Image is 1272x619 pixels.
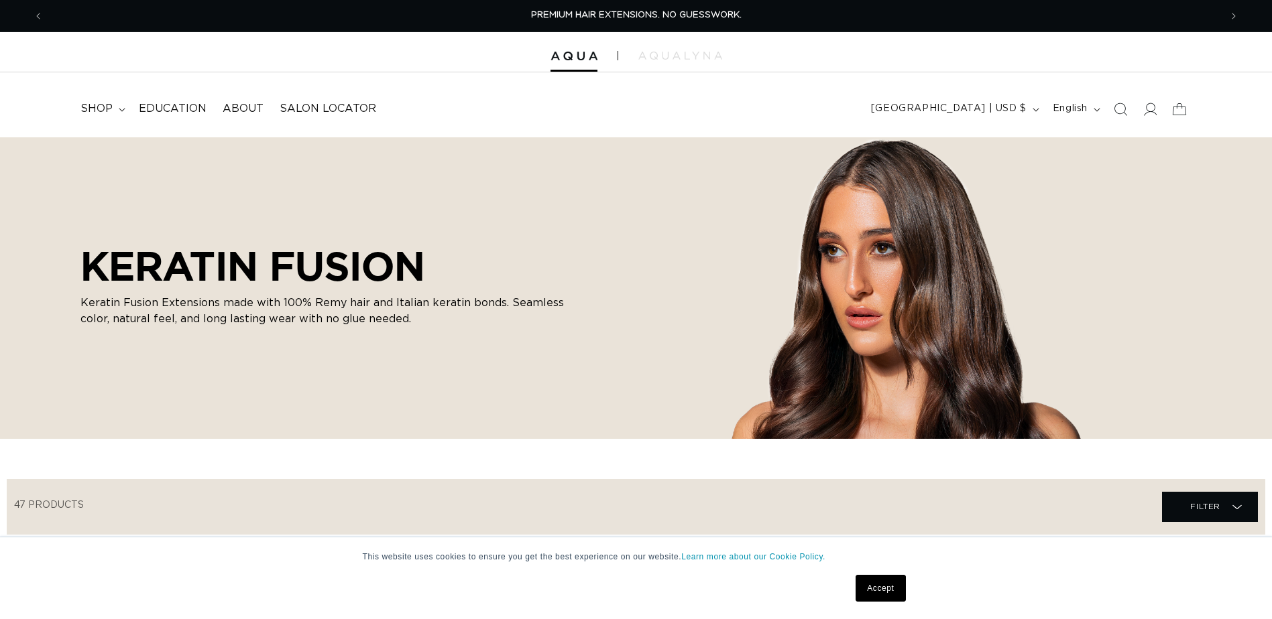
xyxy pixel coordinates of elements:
[72,94,131,124] summary: shop
[871,102,1027,116] span: [GEOGRAPHIC_DATA] | USD $
[863,96,1045,122] button: [GEOGRAPHIC_DATA] | USD $
[531,11,742,19] span: PREMIUM HAIR EXTENSIONS. NO GUESSWORK.
[1106,94,1135,124] summary: Search
[681,552,825,561] a: Learn more about our Cookie Policy.
[139,102,207,116] span: Education
[1045,96,1106,122] button: English
[80,295,590,327] p: Keratin Fusion Extensions made with 100% Remy hair and Italian keratin bonds. Seamless color, nat...
[638,52,722,60] img: aqualyna.com
[280,102,376,116] span: Salon Locator
[272,94,384,124] a: Salon Locator
[551,52,597,61] img: Aqua Hair Extensions
[14,500,84,510] span: 47 products
[80,243,590,289] h2: KERATIN FUSION
[215,94,272,124] a: About
[363,551,910,563] p: This website uses cookies to ensure you get the best experience on our website.
[1219,3,1249,29] button: Next announcement
[23,3,53,29] button: Previous announcement
[1190,494,1220,519] span: Filter
[1162,492,1258,522] summary: Filter
[856,575,905,602] a: Accept
[1053,102,1088,116] span: English
[80,102,113,116] span: shop
[131,94,215,124] a: Education
[223,102,264,116] span: About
